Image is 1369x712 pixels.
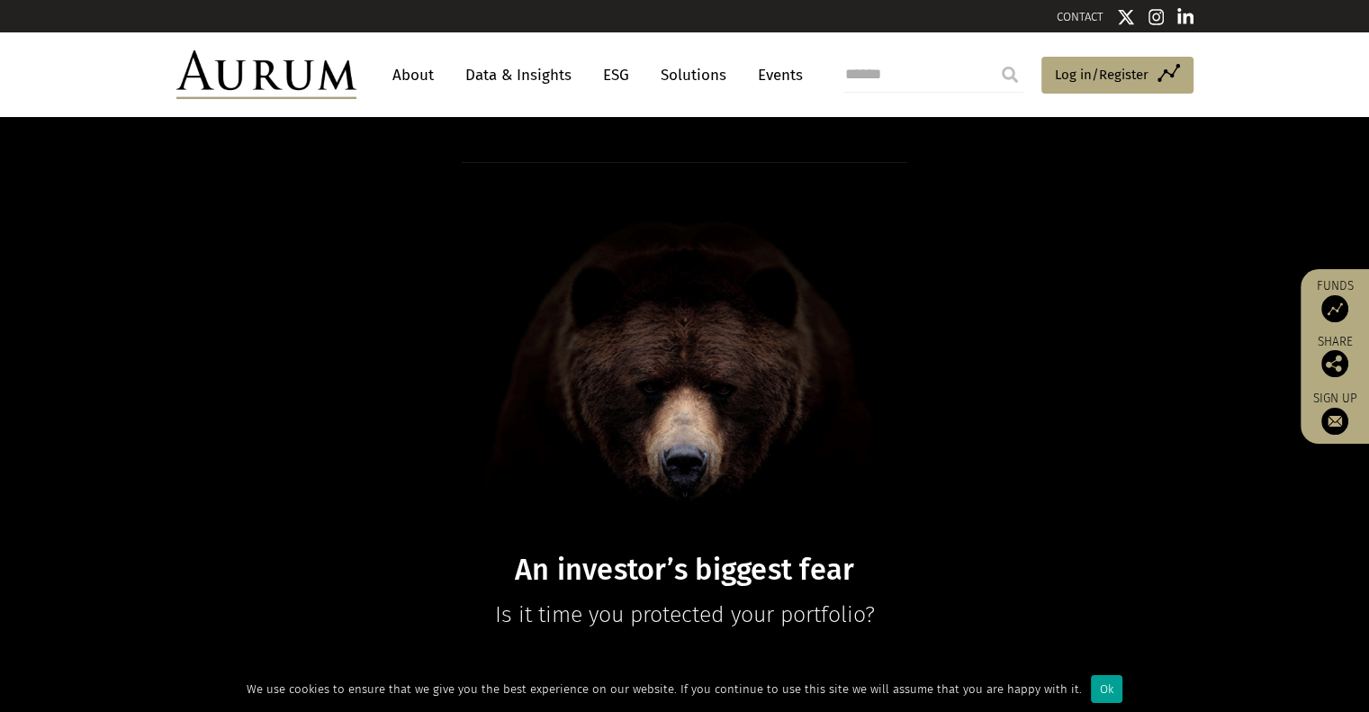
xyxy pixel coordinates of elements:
input: Submit [992,57,1028,93]
a: Data & Insights [456,59,581,92]
a: CONTACT [1057,10,1103,23]
img: Share this post [1321,350,1348,377]
h1: An investor’s biggest fear [338,553,1032,588]
p: Is it time you protected your portfolio? [338,597,1032,633]
div: Share [1310,336,1360,377]
a: ESG [594,59,638,92]
span: Log in/Register [1055,64,1148,86]
a: Log in/Register [1041,57,1193,95]
img: Aurum [176,50,356,99]
a: Events [749,59,803,92]
img: Access Funds [1321,295,1348,322]
a: Sign up [1310,391,1360,435]
a: Solutions [652,59,735,92]
img: Sign up to our newsletter [1321,408,1348,435]
img: Instagram icon [1148,8,1165,26]
a: Funds [1310,278,1360,322]
img: Twitter icon [1117,8,1135,26]
a: About [383,59,443,92]
img: Linkedin icon [1177,8,1193,26]
div: Ok [1091,675,1122,703]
